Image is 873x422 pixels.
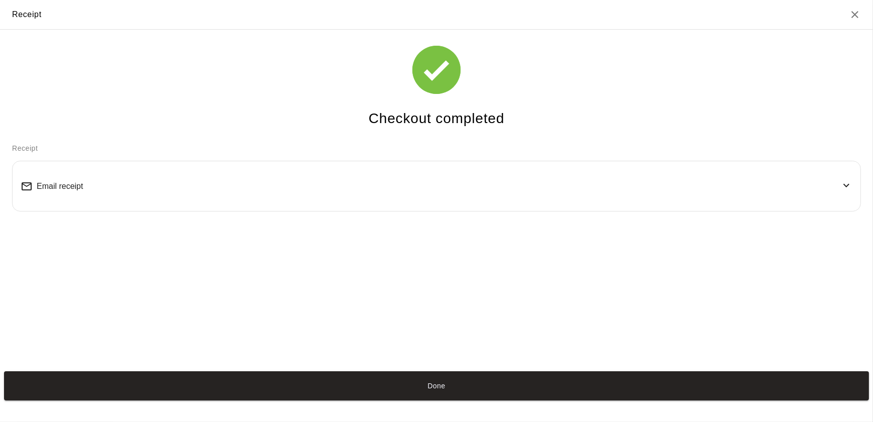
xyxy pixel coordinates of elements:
[849,9,861,21] button: Close
[12,143,861,154] p: Receipt
[4,371,869,401] button: Done
[369,110,504,128] h4: Checkout completed
[12,8,42,21] div: Receipt
[37,182,83,191] span: Email receipt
